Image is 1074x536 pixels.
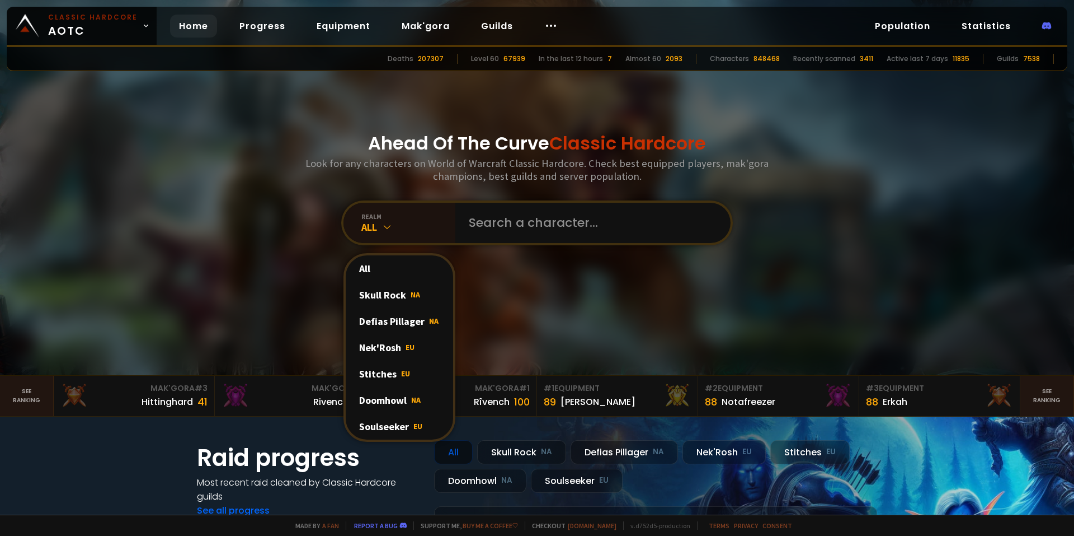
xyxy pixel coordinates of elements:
[346,413,453,440] div: Soulseeker
[501,475,512,486] small: NA
[866,394,878,409] div: 88
[376,376,537,416] a: Mak'Gora#1Rîvench100
[682,440,766,464] div: Nek'Rosh
[54,376,215,416] a: Mak'Gora#3Hittinghard41
[48,12,138,39] span: AOTC
[142,395,193,409] div: Hittinghard
[710,54,749,64] div: Characters
[411,395,421,405] span: NA
[544,383,554,394] span: # 1
[625,54,661,64] div: Almost 60
[48,12,138,22] small: Classic Hardcore
[770,440,850,464] div: Stitches
[1020,376,1074,416] a: Seeranking
[346,255,453,282] div: All
[753,54,780,64] div: 848468
[762,521,792,530] a: Consent
[346,334,453,361] div: Nek'Rosh
[170,15,217,38] a: Home
[463,521,518,530] a: Buy me a coffee
[571,440,678,464] div: Defias Pillager
[411,290,420,300] span: NA
[953,54,969,64] div: 11835
[289,521,339,530] span: Made by
[705,383,852,394] div: Equipment
[197,476,421,504] h4: Most recent raid cleaned by Classic Hardcore guilds
[599,475,609,486] small: EU
[503,54,525,64] div: 67939
[197,394,208,409] div: 41
[361,221,455,234] div: All
[346,308,453,334] div: Defias Pillager
[1023,54,1040,64] div: 7538
[413,521,518,530] span: Support me,
[709,521,729,530] a: Terms
[514,394,530,409] div: 100
[346,361,453,387] div: Stitches
[666,54,682,64] div: 2093
[346,282,453,308] div: Skull Rock
[313,395,348,409] div: Rivench
[544,383,691,394] div: Equipment
[531,469,623,493] div: Soulseeker
[434,506,877,536] a: [DATE]zgpetri on godDefias Pillager8 /90
[346,387,453,413] div: Doomhowl
[519,383,530,394] span: # 1
[887,54,948,64] div: Active last 7 days
[705,383,718,394] span: # 2
[301,157,773,183] h3: Look for any characters on World of Warcraft Classic Hardcore. Check best equipped players, mak'g...
[406,342,414,352] span: EU
[401,369,410,379] span: EU
[222,383,369,394] div: Mak'Gora
[568,521,616,530] a: [DOMAIN_NAME]
[698,376,859,416] a: #2Equipment88Notafreezer
[705,394,717,409] div: 88
[60,383,208,394] div: Mak'Gora
[197,440,421,476] h1: Raid progress
[722,395,775,409] div: Notafreezer
[859,376,1020,416] a: #3Equipment88Erkah
[826,446,836,458] small: EU
[653,446,664,458] small: NA
[537,376,698,416] a: #1Equipment89[PERSON_NAME]
[549,130,706,156] span: Classic Hardcore
[354,521,398,530] a: Report a bug
[866,383,879,394] span: # 3
[434,440,473,464] div: All
[793,54,855,64] div: Recently scanned
[308,15,379,38] a: Equipment
[215,376,376,416] a: Mak'Gora#2Rivench100
[560,395,635,409] div: [PERSON_NAME]
[541,446,552,458] small: NA
[525,521,616,530] span: Checkout
[539,54,603,64] div: In the last 12 hours
[434,469,526,493] div: Doomhowl
[197,504,270,517] a: See all progress
[418,54,444,64] div: 207307
[623,521,690,530] span: v. d752d5 - production
[474,395,510,409] div: Rîvench
[195,383,208,394] span: # 3
[462,203,717,243] input: Search a character...
[368,130,706,157] h1: Ahead Of The Curve
[544,394,556,409] div: 89
[607,54,612,64] div: 7
[997,54,1019,64] div: Guilds
[7,7,157,45] a: Classic HardcoreAOTC
[413,421,422,431] span: EU
[742,446,752,458] small: EU
[953,15,1020,38] a: Statistics
[472,15,522,38] a: Guilds
[388,54,413,64] div: Deaths
[477,440,566,464] div: Skull Rock
[866,15,939,38] a: Population
[471,54,499,64] div: Level 60
[429,316,439,326] span: NA
[383,383,530,394] div: Mak'Gora
[322,521,339,530] a: a fan
[361,212,455,221] div: realm
[734,521,758,530] a: Privacy
[883,395,907,409] div: Erkah
[230,15,294,38] a: Progress
[860,54,873,64] div: 3411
